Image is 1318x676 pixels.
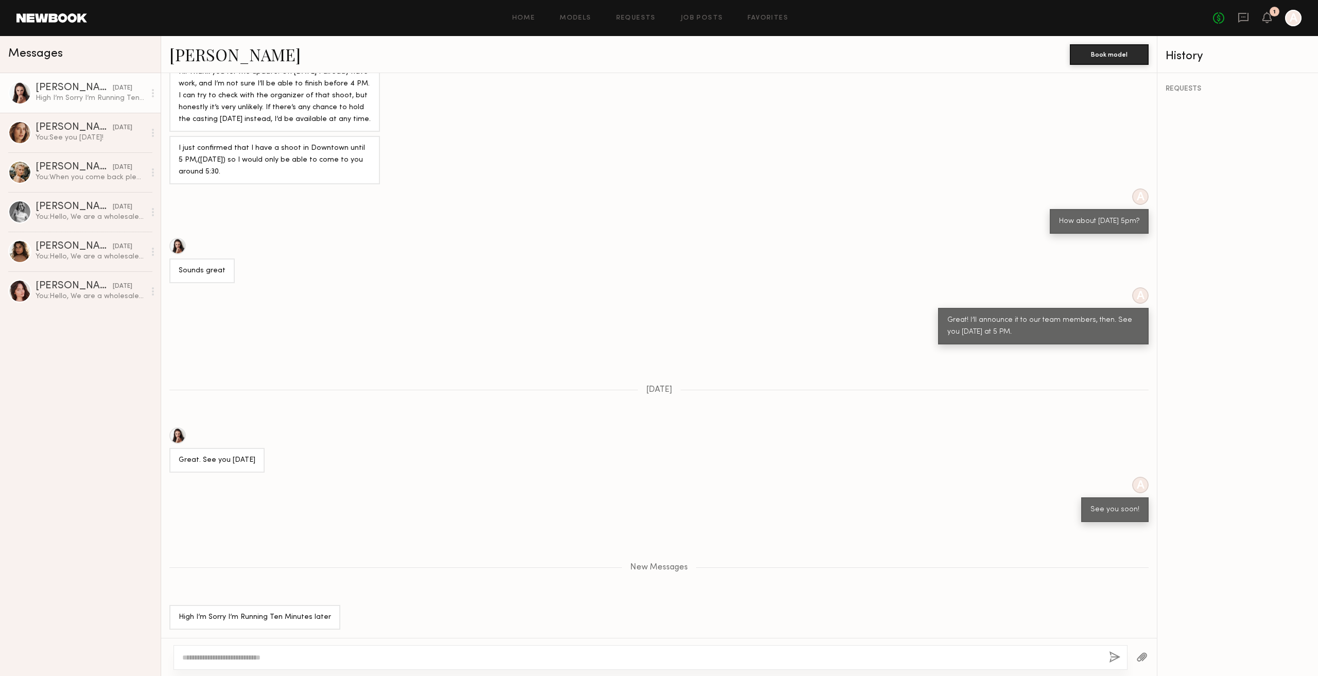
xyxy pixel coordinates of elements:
[681,15,723,22] a: Job Posts
[36,162,113,172] div: [PERSON_NAME]
[1059,216,1139,228] div: How about [DATE] 5pm?
[748,15,788,22] a: Favorites
[512,15,535,22] a: Home
[1273,9,1276,15] div: 1
[36,172,145,182] div: You: When you come back please send us a message to us after that let's make a schedule for casti...
[113,163,132,172] div: [DATE]
[113,242,132,252] div: [DATE]
[36,123,113,133] div: [PERSON_NAME]
[179,66,371,126] div: Hi! Thank you for the update. On [DATE] I already have work, and I’m not sure I’ll be able to fin...
[1090,504,1139,516] div: See you soon!
[947,315,1139,338] div: Great! I’ll announce it to our team members, then. See you [DATE] at 5 PM.
[36,93,145,103] div: High I’m Sorry I’m Running Ten Minutes later
[36,252,145,262] div: You: Hello, We are a wholesale company that designs and sells women’s apparel. We are currently l...
[169,43,301,65] a: [PERSON_NAME]
[179,612,331,623] div: High I’m Sorry I’m Running Ten Minutes later
[179,455,255,466] div: Great. See you [DATE]
[36,281,113,291] div: [PERSON_NAME]
[113,123,132,133] div: [DATE]
[646,386,672,394] span: [DATE]
[36,133,145,143] div: You: See you [DATE]!
[1166,50,1310,62] div: History
[36,291,145,301] div: You: Hello, We are a wholesale company that designs and sells women’s apparel. We are currently l...
[36,83,113,93] div: [PERSON_NAME]
[36,202,113,212] div: [PERSON_NAME]
[616,15,656,22] a: Requests
[1070,44,1149,65] button: Book model
[36,212,145,222] div: You: Hello, We are a wholesale company that designs and sells women’s apparel. We are currently l...
[8,48,63,60] span: Messages
[113,202,132,212] div: [DATE]
[179,143,371,178] div: I just confirmed that I have a shoot in Downtown until 5 PM,([DATE]) so I would only be able to c...
[179,265,226,277] div: Sounds great
[560,15,591,22] a: Models
[630,563,688,572] span: New Messages
[113,83,132,93] div: [DATE]
[113,282,132,291] div: [DATE]
[1285,10,1302,26] a: A
[36,241,113,252] div: [PERSON_NAME]
[1166,85,1310,93] div: REQUESTS
[1070,49,1149,58] a: Book model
